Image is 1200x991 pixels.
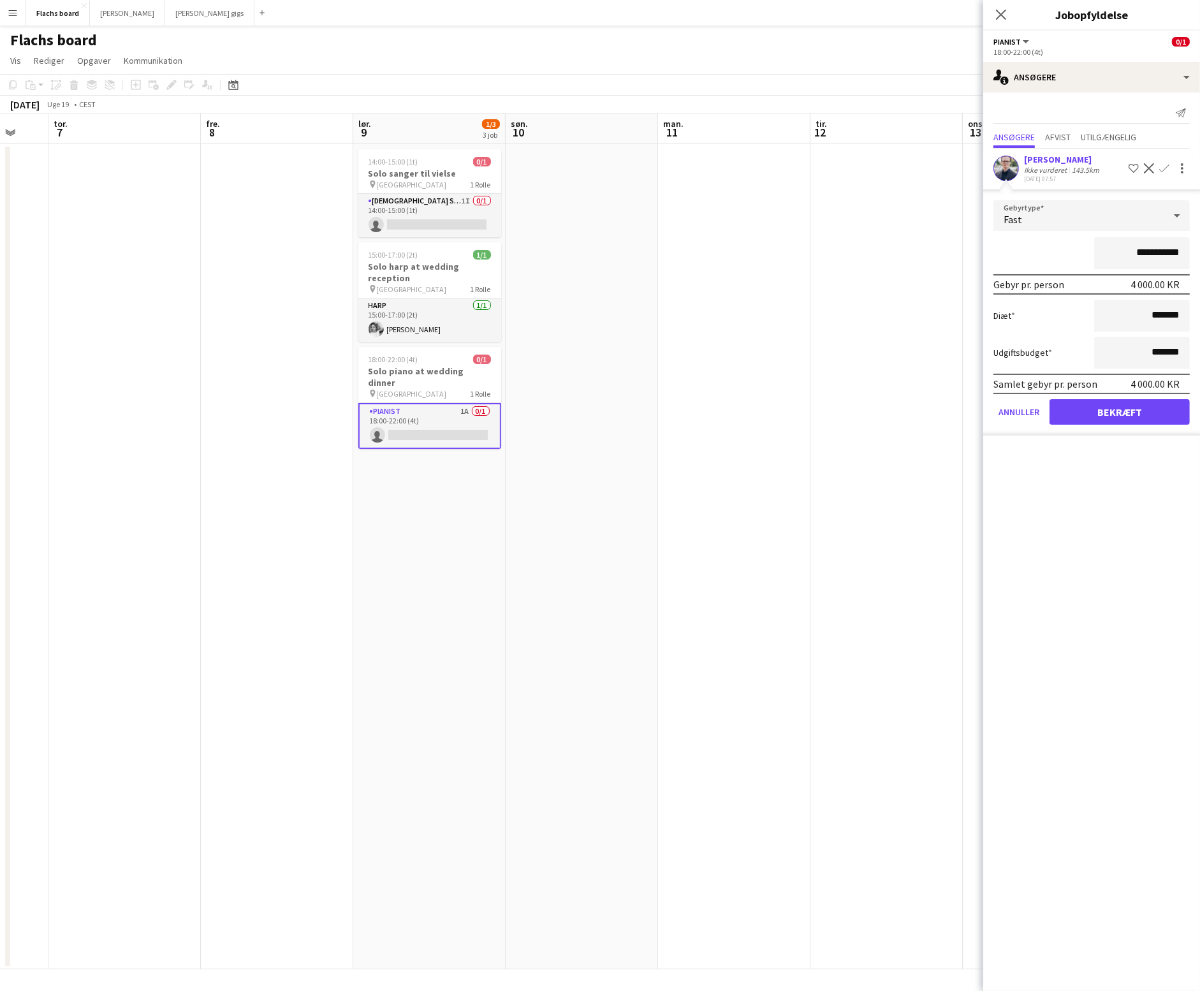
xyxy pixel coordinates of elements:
span: Ansøgere [993,133,1035,142]
app-job-card: 15:00-17:00 (2t)1/1Solo harp at wedding reception [GEOGRAPHIC_DATA]1 RolleHarp1/115:00-17:00 (2t)... [358,242,501,342]
span: Pianist [993,37,1021,47]
app-job-card: 18:00-22:00 (4t)0/1Solo piano at wedding dinner [GEOGRAPHIC_DATA]1 RollePianist1A0/118:00-22:00 (4t) [358,347,501,449]
div: [DATE] [10,98,40,111]
div: Ansøgere [983,62,1200,92]
span: Fast [1004,213,1022,226]
a: Rediger [29,52,70,69]
a: Vis [5,52,26,69]
span: Afvist [1045,133,1071,142]
span: søn. [511,118,528,129]
div: 143.5km [1069,165,1102,175]
button: Bekræft [1050,399,1190,425]
h3: Solo harp at wedding reception [358,261,501,284]
h3: Jobopfyldelse [983,6,1200,23]
span: 0/1 [1172,37,1190,47]
button: Flachs board [26,1,90,26]
span: Rediger [34,55,64,66]
span: Vis [10,55,21,66]
h3: Solo sanger til vielse [358,168,501,179]
a: Opgaver [72,52,116,69]
span: 1/3 [482,119,500,129]
label: Diæt [993,310,1015,321]
span: 10 [509,125,528,140]
span: [GEOGRAPHIC_DATA] [377,284,447,294]
span: Utilgængelig [1081,133,1136,142]
div: Gebyr pr. person [993,278,1064,291]
app-card-role: [DEMOGRAPHIC_DATA] Singer1I0/114:00-15:00 (1t) [358,194,501,237]
span: tir. [816,118,827,129]
span: 8 [204,125,220,140]
span: [GEOGRAPHIC_DATA] [377,180,447,189]
button: Pianist [993,37,1031,47]
span: 1 Rolle [471,389,491,399]
div: [DATE] 07:57 [1024,175,1102,183]
h1: Flachs board [10,31,97,50]
span: Opgaver [77,55,111,66]
span: 0/1 [473,355,491,364]
span: 1 Rolle [471,284,491,294]
span: [GEOGRAPHIC_DATA] [377,389,447,399]
span: 1 Rolle [471,180,491,189]
button: [PERSON_NAME] gigs [165,1,254,26]
div: Ikke vurderet [1024,165,1069,175]
span: 11 [661,125,684,140]
div: 18:00-22:00 (4t) [993,47,1190,57]
span: 14:00-15:00 (1t) [369,157,418,166]
button: Annuller [993,399,1044,425]
div: CEST [79,99,96,109]
span: 7 [52,125,68,140]
span: Kommunikation [124,55,182,66]
span: 15:00-17:00 (2t) [369,250,418,260]
span: ons. [968,118,985,129]
span: Uge 19 [42,99,74,109]
span: 13 [966,125,985,140]
div: 3 job [483,130,499,140]
div: [PERSON_NAME] [1024,154,1102,165]
span: 1/1 [473,250,491,260]
h3: Solo piano at wedding dinner [358,365,501,388]
span: lør. [358,118,371,129]
app-card-role: Pianist1A0/118:00-22:00 (4t) [358,403,501,449]
a: Kommunikation [119,52,187,69]
span: 18:00-22:00 (4t) [369,355,418,364]
div: 4 000.00 KR [1130,378,1180,390]
span: tor. [54,118,68,129]
div: Samlet gebyr pr. person [993,378,1097,390]
app-card-role: Harp1/115:00-17:00 (2t)[PERSON_NAME] [358,298,501,342]
span: 0/1 [473,157,491,166]
button: [PERSON_NAME] [90,1,165,26]
app-job-card: 14:00-15:00 (1t)0/1Solo sanger til vielse [GEOGRAPHIC_DATA]1 Rolle[DEMOGRAPHIC_DATA] Singer1I0/11... [358,149,501,237]
span: fre. [206,118,220,129]
label: Udgiftsbudget [993,347,1052,358]
span: 12 [814,125,827,140]
span: 9 [356,125,371,140]
span: man. [663,118,684,129]
div: 4 000.00 KR [1130,278,1180,291]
